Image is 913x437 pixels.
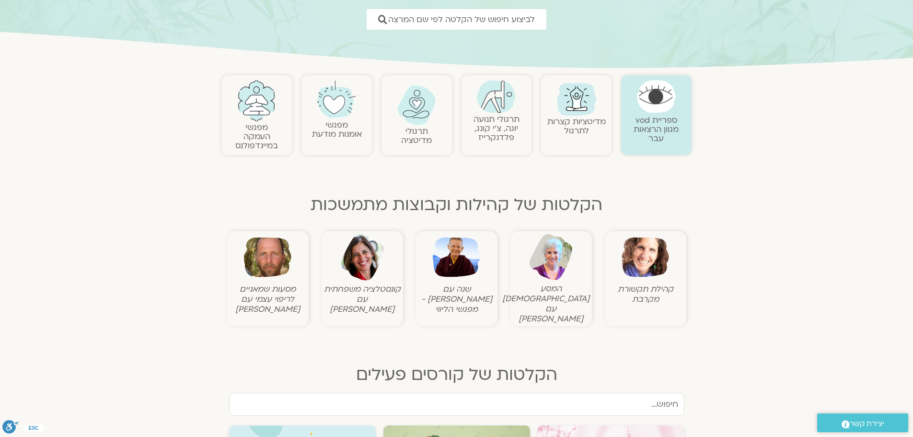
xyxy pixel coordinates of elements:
a: תרגולי תנועהיוגה, צ׳י קונג, פלדנקרייז [474,114,520,143]
h2: הקלטות של קהילות וקבוצות מתמשכות [222,195,692,214]
a: ספריית vodמגוון הרצאות עבר [634,115,679,144]
figcaption: קונסטלציה משפחתית עם [PERSON_NAME] [324,284,401,314]
a: יצירת קשר [817,413,908,432]
a: לביצוע חיפוש של הקלטה לפי שם המרצה [367,9,546,30]
span: יצירת קשר [850,417,884,430]
input: חיפוש... [229,393,684,416]
figcaption: מסעות שמאניים לריפוי עצמי עם [PERSON_NAME] [230,284,306,314]
figcaption: קהילת תקשורת מקרבת [607,284,684,304]
h2: הקלטות של קורסים פעילים [222,365,692,384]
span: לביצוע חיפוש של הקלטה לפי שם המרצה [388,15,535,24]
a: תרגולימדיטציה [401,126,432,146]
a: מפגשיהעמקה במיינדפולנס [235,122,278,151]
figcaption: המסע [DEMOGRAPHIC_DATA] עם [PERSON_NAME] [513,283,589,324]
figcaption: שנה עם [PERSON_NAME] - מפגשי הליווי [418,284,495,314]
a: מפגשיאומנות מודעת [312,119,362,140]
a: מדיטציות קצרות לתרגול [547,116,606,136]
